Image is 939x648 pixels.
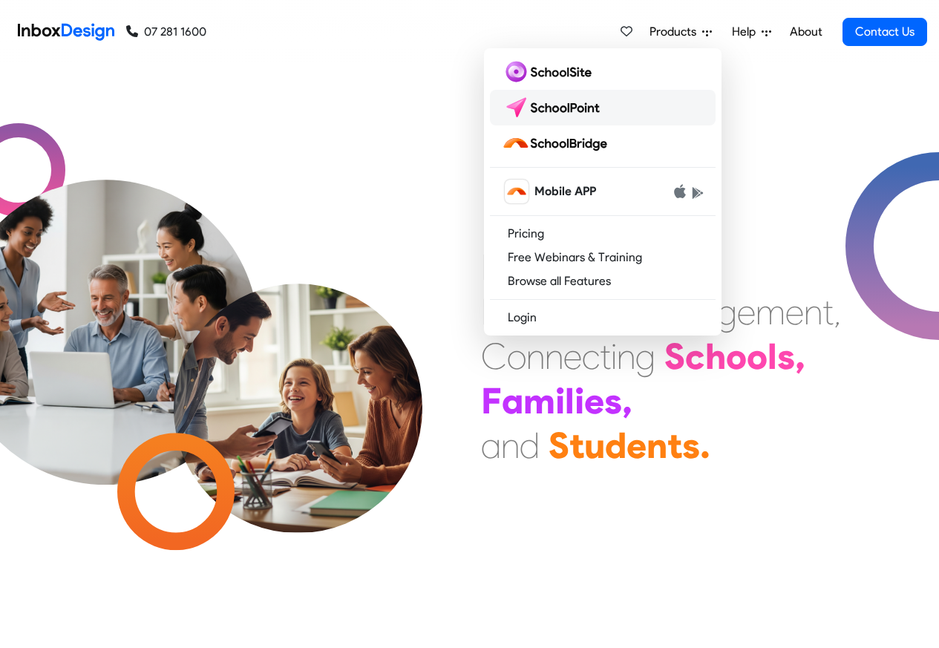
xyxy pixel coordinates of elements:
div: e [584,379,604,423]
img: schoolbridge logo [502,131,613,155]
div: n [526,334,545,379]
div: s [777,334,795,379]
div: , [834,289,841,334]
a: 07 281 1600 [126,23,206,41]
div: S [664,334,685,379]
div: t [667,423,682,468]
div: Maximising Efficient & Engagement, Connecting Schools, Families, and Students. [481,245,841,468]
a: Help [726,17,777,47]
div: Products [484,48,722,336]
div: i [575,379,584,423]
div: C [481,334,507,379]
div: o [507,334,526,379]
div: i [611,334,617,379]
div: h [705,334,726,379]
div: a [502,379,523,423]
div: e [563,334,582,379]
div: t [569,423,584,468]
div: d [605,423,626,468]
div: e [626,423,647,468]
div: S [549,423,569,468]
div: g [635,334,655,379]
div: g [717,289,737,334]
div: n [617,334,635,379]
img: schoolbridge icon [505,180,529,203]
div: o [726,334,747,379]
img: parents_with_child.png [143,222,454,533]
div: t [822,289,834,334]
div: e [785,289,804,334]
div: n [647,423,667,468]
span: Products [650,23,702,41]
a: Browse all Features [490,269,716,293]
a: Contact Us [843,18,927,46]
a: Products [644,17,718,47]
div: M [481,245,510,289]
img: schoolsite logo [502,60,598,84]
img: schoolpoint logo [502,96,606,120]
div: d [520,423,540,468]
a: Login [490,306,716,330]
a: Pricing [490,222,716,246]
div: t [600,334,611,379]
div: s [682,423,700,468]
div: . [700,423,710,468]
div: n [501,423,520,468]
span: Help [732,23,762,41]
div: a [481,423,501,468]
div: o [747,334,768,379]
div: m [756,289,785,334]
a: About [785,17,826,47]
div: i [555,379,565,423]
div: l [565,379,575,423]
a: schoolbridge icon Mobile APP [490,174,716,209]
div: m [523,379,555,423]
div: u [584,423,605,468]
div: e [737,289,756,334]
div: , [622,379,632,423]
div: c [685,334,705,379]
div: n [804,289,822,334]
span: Mobile APP [534,183,596,200]
div: n [545,334,563,379]
div: c [582,334,600,379]
div: l [768,334,777,379]
a: Free Webinars & Training [490,246,716,269]
div: F [481,379,502,423]
div: , [795,334,805,379]
div: E [481,289,500,334]
div: s [604,379,622,423]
